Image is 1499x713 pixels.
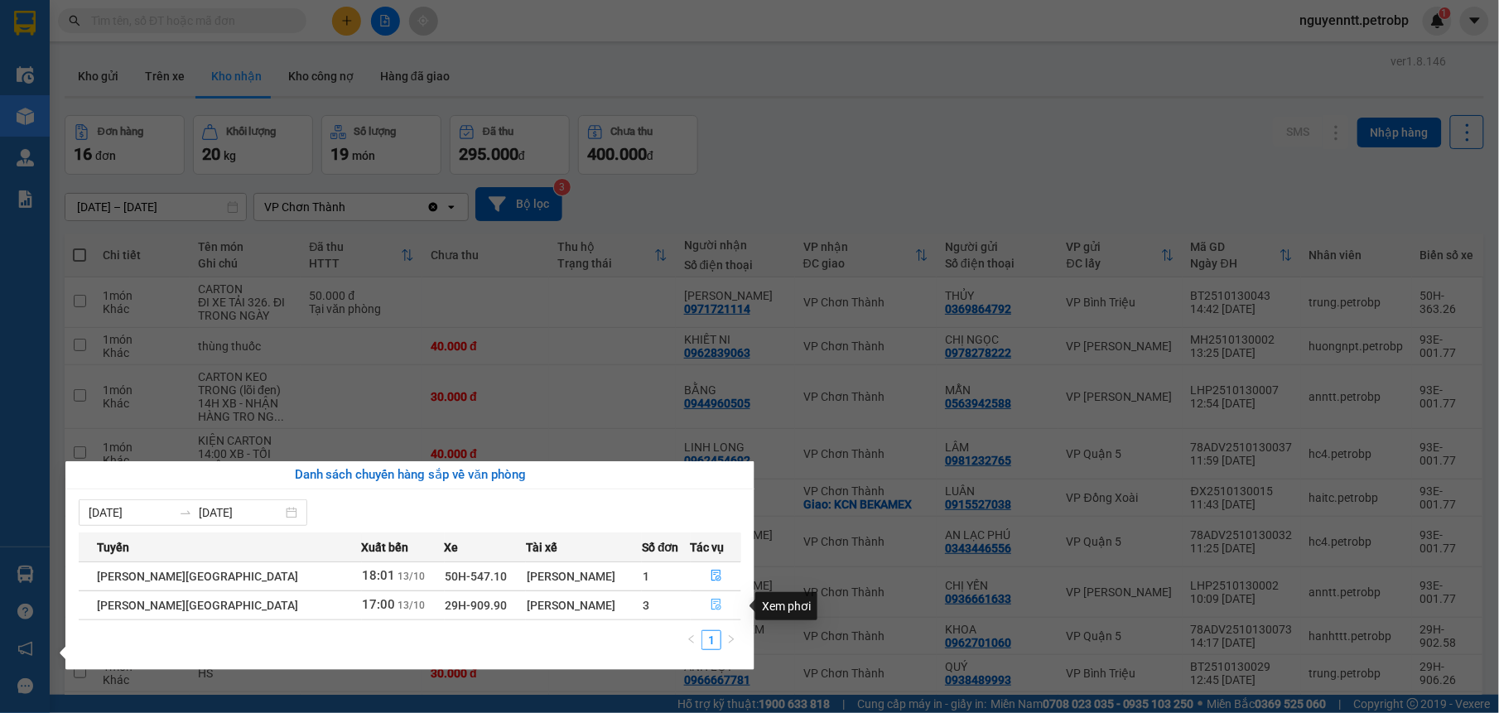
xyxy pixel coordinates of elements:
[398,600,426,611] span: 13/10
[691,538,725,556] span: Tác vụ
[755,592,817,620] div: Xem phơi
[97,599,298,612] span: [PERSON_NAME][GEOGRAPHIC_DATA]
[97,570,298,583] span: [PERSON_NAME][GEOGRAPHIC_DATA]
[711,599,722,612] span: file-done
[682,630,701,650] button: left
[446,599,508,612] span: 29H-909.90
[363,568,396,583] span: 18:01
[701,630,721,650] li: 1
[362,538,409,556] span: Xuất bến
[398,571,426,582] span: 13/10
[363,597,396,612] span: 17:00
[526,538,557,556] span: Tài xế
[79,465,741,485] div: Danh sách chuyến hàng sắp về văn phòng
[643,599,649,612] span: 3
[446,570,508,583] span: 50H-547.10
[445,538,459,556] span: Xe
[726,634,736,644] span: right
[179,506,192,519] span: to
[643,570,649,583] span: 1
[721,630,741,650] button: right
[682,630,701,650] li: Previous Page
[692,563,741,590] button: file-done
[642,538,679,556] span: Số đơn
[89,503,172,522] input: Từ ngày
[199,503,282,522] input: Đến ngày
[97,538,129,556] span: Tuyến
[527,596,641,614] div: [PERSON_NAME]
[179,506,192,519] span: swap-right
[721,630,741,650] li: Next Page
[711,570,722,583] span: file-done
[527,567,641,585] div: [PERSON_NAME]
[692,592,741,619] button: file-done
[702,631,721,649] a: 1
[687,634,696,644] span: left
